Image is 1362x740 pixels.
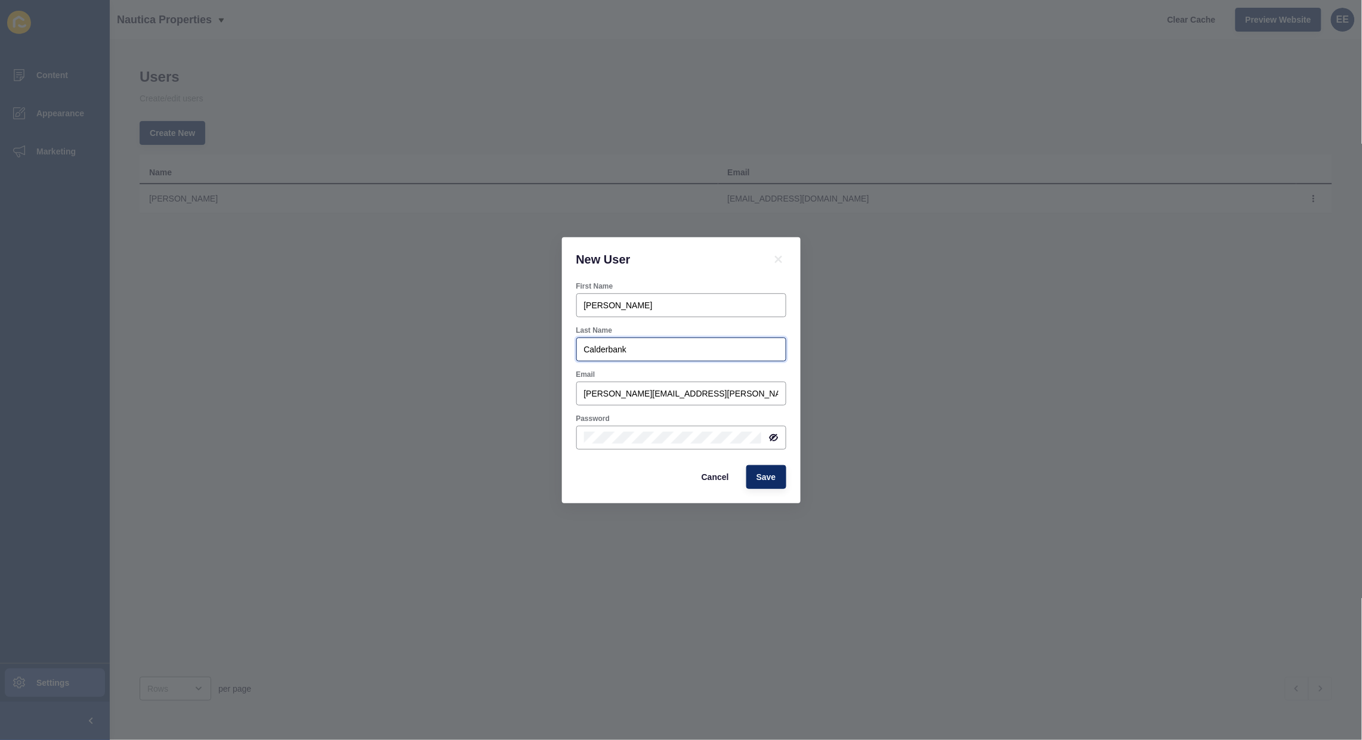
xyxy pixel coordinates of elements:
label: Email [576,370,595,379]
label: Password [576,414,610,423]
span: Cancel [702,471,729,483]
button: Cancel [691,465,739,489]
button: Save [746,465,786,489]
label: First Name [576,281,613,291]
label: Last Name [576,326,613,335]
span: Save [756,471,776,483]
h1: New User [576,252,756,267]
